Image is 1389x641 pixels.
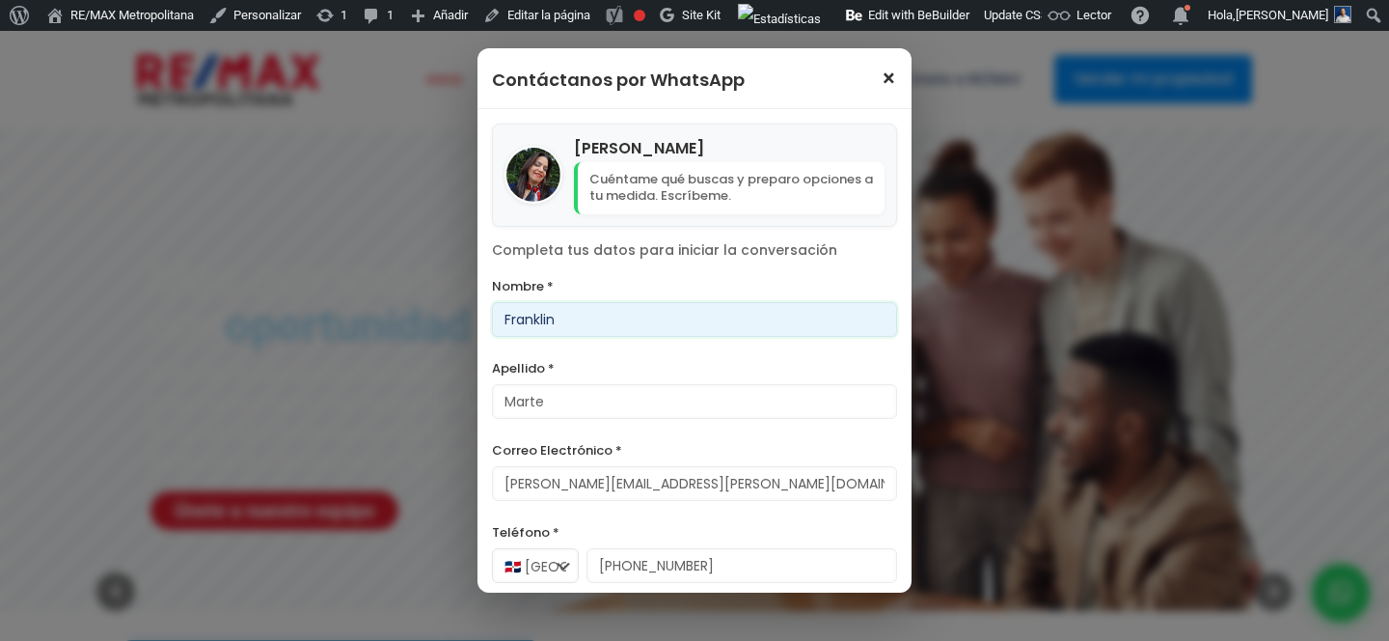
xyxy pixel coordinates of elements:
[1236,8,1328,22] span: [PERSON_NAME]
[492,520,897,544] label: Teléfono *
[738,4,821,35] img: Visitas de 48 horas. Haz clic para ver más estadísticas del sitio.
[492,438,897,462] label: Correo Electrónico *
[492,274,897,298] label: Nombre *
[682,8,721,22] span: Site Kit
[492,241,897,261] p: Completa tus datos para iniciar la conversación
[881,68,897,91] span: ×
[574,162,885,214] p: Cuéntame qué buscas y preparo opciones a tu medida. Escríbeme.
[506,148,560,202] img: Yaneris Fajardo
[634,10,645,21] div: Frase clave objetivo no establecida
[574,136,885,160] h4: [PERSON_NAME]
[492,63,745,97] h3: Contáctanos por WhatsApp
[492,356,897,380] label: Apellido *
[586,548,897,583] input: 123-456-7890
